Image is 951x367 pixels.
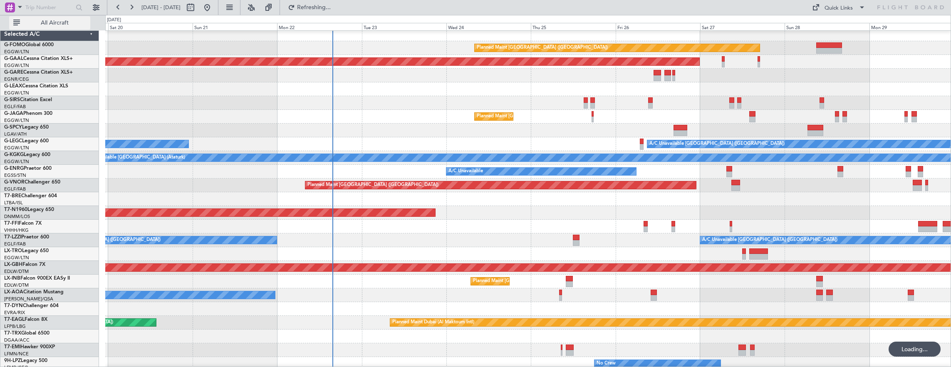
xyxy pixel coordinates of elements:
[4,331,50,336] a: T7-TRXGlobal 6500
[4,235,21,240] span: T7-LZZI
[4,111,52,116] a: G-JAGAPhenom 300
[4,152,50,157] a: G-KGKGLegacy 600
[4,221,19,226] span: T7-FFI
[473,275,604,288] div: Planned Maint [GEOGRAPHIC_DATA] ([GEOGRAPHIC_DATA])
[4,200,23,206] a: LTBA/ISL
[4,159,29,165] a: EGGW/LTN
[4,207,54,212] a: T7-N1960Legacy 650
[107,17,121,24] div: [DATE]
[4,70,73,75] a: G-GARECessna Citation XLS+
[889,342,941,357] div: Loading...
[702,234,837,246] div: A/C Unavailable [GEOGRAPHIC_DATA] ([GEOGRAPHIC_DATA])
[9,16,90,30] button: All Aircraft
[448,165,483,178] div: A/C Unavailable
[4,323,26,330] a: LFPB/LBG
[4,282,29,288] a: EDLW/DTM
[4,310,25,316] a: EVRA/RIX
[4,139,22,144] span: G-LEGC
[4,84,22,89] span: G-LEAX
[4,166,52,171] a: G-ENRGPraetor 600
[4,213,30,220] a: DNMM/LOS
[4,235,49,240] a: T7-LZZIPraetor 600
[25,1,73,14] input: Trip Number
[4,145,29,151] a: EGGW/LTN
[392,316,474,329] div: Planned Maint Dubai (Al Maktoum Intl)
[4,49,29,55] a: EGGW/LTN
[616,23,700,30] div: Fri 26
[108,23,193,30] div: Sat 20
[4,56,73,61] a: G-GAALCessna Citation XLS+
[4,331,21,336] span: T7-TRX
[277,23,362,30] div: Mon 22
[4,56,23,61] span: G-GAAL
[4,193,21,198] span: T7-BRE
[4,62,29,69] a: EGGW/LTN
[4,166,24,171] span: G-ENRG
[4,248,22,253] span: LX-TRO
[4,337,30,343] a: DGAA/ACC
[4,117,29,124] a: EGGW/LTN
[4,97,20,102] span: G-SIRS
[4,125,22,130] span: G-SPCY
[4,104,26,110] a: EGLF/FAB
[4,290,23,295] span: LX-AOA
[307,179,438,191] div: Planned Maint [GEOGRAPHIC_DATA] ([GEOGRAPHIC_DATA])
[808,1,869,14] button: Quick Links
[825,4,853,12] div: Quick Links
[4,180,60,185] a: G-VNORChallenger 650
[4,84,68,89] a: G-LEAXCessna Citation XLS
[4,111,23,116] span: G-JAGA
[446,23,531,30] div: Wed 24
[4,90,29,96] a: EGGW/LTN
[4,97,52,102] a: G-SIRSCitation Excel
[4,345,55,350] a: T7-EMIHawker 900XP
[477,110,608,123] div: Planned Maint [GEOGRAPHIC_DATA] ([GEOGRAPHIC_DATA])
[4,42,54,47] a: G-FOMOGlobal 6000
[193,23,277,30] div: Sun 21
[477,42,608,54] div: Planned Maint [GEOGRAPHIC_DATA] ([GEOGRAPHIC_DATA])
[4,262,22,267] span: LX-GBH
[362,23,446,30] div: Tue 23
[4,241,26,247] a: EGLF/FAB
[4,255,29,261] a: EGGW/LTN
[4,125,49,130] a: G-SPCYLegacy 650
[141,4,181,11] span: [DATE] - [DATE]
[4,180,25,185] span: G-VNOR
[4,290,64,295] a: LX-AOACitation Mustang
[4,248,49,253] a: LX-TROLegacy 650
[4,303,23,308] span: T7-DYN
[4,172,26,179] a: EGSS/STN
[4,207,27,212] span: T7-N1960
[4,193,57,198] a: T7-BREChallenger 604
[4,139,49,144] a: G-LEGCLegacy 600
[4,268,29,275] a: EDLW/DTM
[4,76,29,82] a: EGNR/CEG
[4,262,45,267] a: LX-GBHFalcon 7X
[4,131,27,137] a: LGAV/ATH
[4,42,25,47] span: G-FOMO
[4,221,42,226] a: T7-FFIFalcon 7X
[284,1,334,14] button: Refreshing...
[531,23,615,30] div: Thu 25
[4,345,20,350] span: T7-EMI
[4,358,21,363] span: 9H-LPZ
[4,351,29,357] a: LFMN/NCE
[4,276,20,281] span: LX-INB
[4,296,53,302] a: [PERSON_NAME]/QSA
[4,186,26,192] a: EGLF/FAB
[649,138,785,150] div: A/C Unavailable [GEOGRAPHIC_DATA] ([GEOGRAPHIC_DATA])
[4,276,70,281] a: LX-INBFalcon 900EX EASy II
[4,358,47,363] a: 9H-LPZLegacy 500
[4,303,59,308] a: T7-DYNChallenger 604
[4,70,23,75] span: G-GARE
[82,151,185,164] div: A/C Unavailable [GEOGRAPHIC_DATA] (Ataturk)
[4,317,25,322] span: T7-EAGL
[4,152,24,157] span: G-KGKG
[700,23,785,30] div: Sat 27
[4,317,47,322] a: T7-EAGLFalcon 8X
[297,5,332,10] span: Refreshing...
[22,20,88,26] span: All Aircraft
[785,23,869,30] div: Sun 28
[4,227,29,233] a: VHHH/HKG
